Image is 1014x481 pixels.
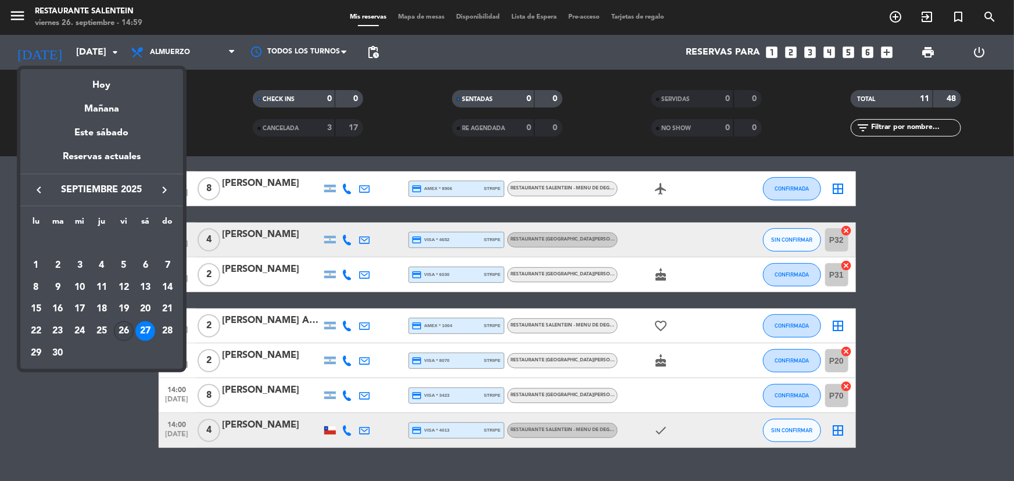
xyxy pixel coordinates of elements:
div: 10 [70,278,89,297]
div: 25 [92,321,112,341]
td: 1 de septiembre de 2025 [25,254,47,277]
div: 3 [70,256,89,275]
th: viernes [113,215,135,233]
td: 11 de septiembre de 2025 [91,277,113,299]
td: 22 de septiembre de 2025 [25,320,47,342]
div: 20 [135,299,155,319]
th: miércoles [69,215,91,233]
th: lunes [25,215,47,233]
i: keyboard_arrow_right [157,183,171,197]
div: Mañana [20,93,183,117]
div: 16 [48,299,68,319]
td: 25 de septiembre de 2025 [91,320,113,342]
div: 2 [48,256,68,275]
td: 7 de septiembre de 2025 [156,254,178,277]
div: 30 [48,343,68,363]
td: 5 de septiembre de 2025 [113,254,135,277]
div: 17 [70,299,89,319]
td: 24 de septiembre de 2025 [69,320,91,342]
th: sábado [135,215,157,233]
td: 20 de septiembre de 2025 [135,299,157,321]
div: 24 [70,321,89,341]
td: 21 de septiembre de 2025 [156,299,178,321]
td: 23 de septiembre de 2025 [47,320,69,342]
div: 29 [26,343,46,363]
div: 15 [26,299,46,319]
th: domingo [156,215,178,233]
div: 7 [157,256,177,275]
div: 27 [135,321,155,341]
div: Este sábado [20,117,183,149]
div: 22 [26,321,46,341]
td: 28 de septiembre de 2025 [156,320,178,342]
div: 12 [114,278,134,297]
td: 12 de septiembre de 2025 [113,277,135,299]
button: keyboard_arrow_left [28,182,49,198]
div: 26 [114,321,134,341]
td: 2 de septiembre de 2025 [47,254,69,277]
td: 8 de septiembre de 2025 [25,277,47,299]
td: 16 de septiembre de 2025 [47,299,69,321]
td: 27 de septiembre de 2025 [135,320,157,342]
td: 15 de septiembre de 2025 [25,299,47,321]
div: 6 [135,256,155,275]
td: 10 de septiembre de 2025 [69,277,91,299]
div: 9 [48,278,68,297]
td: 6 de septiembre de 2025 [135,254,157,277]
span: septiembre 2025 [49,182,154,198]
div: 28 [157,321,177,341]
td: 30 de septiembre de 2025 [47,342,69,364]
td: 18 de septiembre de 2025 [91,299,113,321]
div: 19 [114,299,134,319]
td: 13 de septiembre de 2025 [135,277,157,299]
div: 13 [135,278,155,297]
td: 4 de septiembre de 2025 [91,254,113,277]
i: keyboard_arrow_left [32,183,46,197]
div: 11 [92,278,112,297]
td: 26 de septiembre de 2025 [113,320,135,342]
div: Hoy [20,69,183,93]
div: 18 [92,299,112,319]
button: keyboard_arrow_right [154,182,175,198]
td: 17 de septiembre de 2025 [69,299,91,321]
td: 14 de septiembre de 2025 [156,277,178,299]
td: 19 de septiembre de 2025 [113,299,135,321]
div: 4 [92,256,112,275]
div: 5 [114,256,134,275]
div: 14 [157,278,177,297]
div: 21 [157,299,177,319]
th: jueves [91,215,113,233]
td: 3 de septiembre de 2025 [69,254,91,277]
div: 23 [48,321,68,341]
div: 8 [26,278,46,297]
th: martes [47,215,69,233]
td: 29 de septiembre de 2025 [25,342,47,364]
td: 9 de septiembre de 2025 [47,277,69,299]
div: 1 [26,256,46,275]
div: Reservas actuales [20,149,183,173]
td: SEP. [25,232,178,254]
